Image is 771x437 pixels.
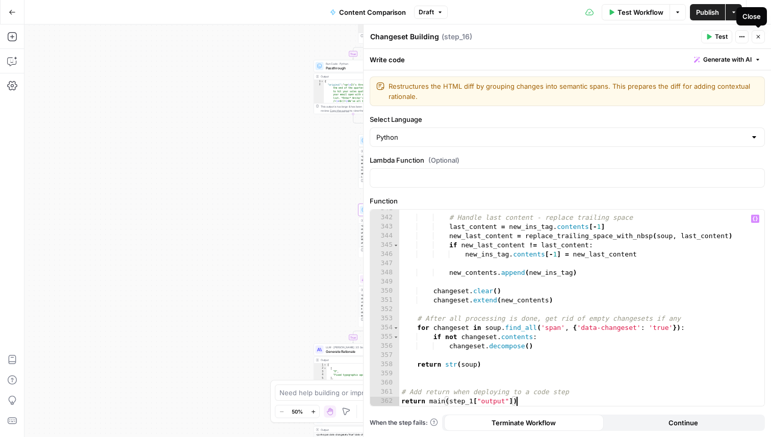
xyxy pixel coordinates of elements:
textarea: Restructures the HTML diff by grouping changes into semantic spans. This prepares the diff for ad... [389,81,758,101]
span: Passthrough [326,65,378,70]
button: Generate with AI [690,53,765,66]
div: Write code [364,49,771,70]
span: Publish [696,7,719,17]
div: 349 [370,277,399,287]
div: 1 [314,364,327,367]
div: 355 [370,332,399,342]
div: Close [742,11,761,21]
div: 2 [314,367,327,370]
span: Toggle code folding, rows 354 through 356 [393,323,399,332]
span: Test [715,32,728,41]
div: LLM · [PERSON_NAME] 3.5 SonnetGenerate RationaleStep 5Output[ [ "0", "Fixed typographic apostroph... [314,344,393,398]
div: 359 [370,369,399,378]
div: 354 [370,323,399,332]
div: 5 [314,377,327,380]
div: Output [321,358,379,362]
a: When the step fails: [370,418,438,427]
div: 4 [314,373,327,377]
input: Python [376,132,746,142]
div: 361 [370,388,399,397]
button: Continue [604,415,763,431]
span: Toggle code folding, rows 345 through 346 [393,241,399,250]
button: Content Comparison [324,4,412,20]
div: 347 [370,259,399,268]
div: 356 [370,342,399,351]
span: Toggle code folding, rows 1 through 3 [321,80,324,84]
div: 358 [370,360,399,369]
button: Draft [414,6,448,19]
div: 348 [370,268,399,277]
label: Function [370,196,765,206]
div: 342 [370,213,399,222]
div: 352 [370,305,399,314]
span: 50% [292,407,303,416]
textarea: Changeset Building [370,32,439,42]
span: Generate Rationale [326,349,379,354]
span: ( step_16 ) [442,32,472,42]
span: Test Workflow [618,7,663,17]
div: This output is too large & has been abbreviated for review. to view the full content. [321,105,391,113]
div: 346 [370,250,399,259]
span: Generate with AI [703,55,752,64]
g: Edge from step_14 to step_13-conditional-end [353,114,398,126]
button: Test [701,30,732,43]
span: Toggle code folding, rows 2 through 5 [324,367,327,370]
span: Content Comparison [339,7,406,17]
div: 353 [370,314,399,323]
span: Copy the output [330,109,349,112]
g: Edge from step_13 to step_14 [352,44,398,60]
div: 357 [370,351,399,360]
div: 3 [314,370,327,374]
g: Edge from step_3 to step_5 [352,327,398,343]
div: 344 [370,232,399,241]
span: Toggle code folding, rows 1 through 166 [324,364,327,367]
label: Select Language [370,114,765,124]
div: 1 [314,80,324,84]
div: 351 [370,296,399,305]
div: 345 [370,241,399,250]
span: Continue [669,418,698,428]
div: Run Code · PythonPassthroughStep 14Output{ "original":"<p>\nIt’s three weeks until the end of the... [314,60,393,114]
label: Lambda Function [370,155,765,165]
button: Publish [690,4,725,20]
div: Output [321,74,379,79]
div: 343 [370,222,399,232]
span: Toggle code folding, rows 355 through 356 [393,332,399,342]
span: LLM · [PERSON_NAME] 3.5 Sonnet [326,345,379,349]
div: 350 [370,287,399,296]
div: 362 [370,397,399,406]
button: Test Workflow [602,4,670,20]
div: Output [321,427,379,431]
span: (Optional) [428,155,459,165]
span: Draft [419,8,434,17]
span: Terminate Workflow [492,418,556,428]
div: 360 [370,378,399,388]
span: Run Code · Python [326,62,378,66]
